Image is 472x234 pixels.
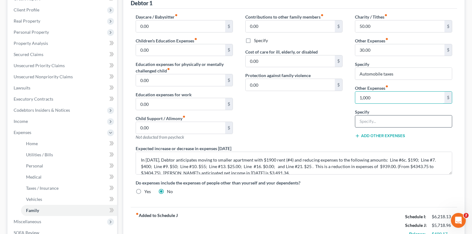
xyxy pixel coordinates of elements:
[14,29,49,35] span: Personal Property
[464,213,469,218] span: 2
[384,14,387,17] i: fiber_manual_record
[167,67,170,71] i: fiber_manual_record
[14,41,48,46] span: Property Analysis
[444,20,452,32] div: $
[136,37,197,44] label: Children's Education Expenses
[385,85,388,88] i: fiber_manual_record
[444,44,452,56] div: $
[355,68,452,80] input: Specify...
[405,214,426,219] strong: Schedule I:
[225,44,233,56] div: $
[136,14,178,20] label: Daycare / Babysitter
[136,212,139,215] i: fiber_manual_record
[355,85,388,91] label: Other Expenses
[245,72,311,79] label: Protection against family violence
[321,14,324,17] i: fiber_manual_record
[26,141,38,146] span: Home
[355,115,452,127] input: Specify...
[385,37,388,41] i: fiber_manual_record
[9,38,117,49] a: Property Analysis
[246,79,335,91] input: --
[355,14,387,20] label: Charity / Tithes
[14,96,53,102] span: Executory Contracts
[136,44,225,56] input: --
[225,122,233,134] div: $
[21,149,117,160] a: Utilities / Bills
[9,71,117,82] a: Unsecured Nonpriority Claims
[14,7,39,12] span: Client Profile
[26,152,53,157] span: Utilities / Bills
[9,60,117,71] a: Unsecured Priority Claims
[225,98,233,110] div: $
[405,223,427,228] strong: Schedule J:
[167,188,173,195] label: No
[254,37,268,44] label: Specify
[21,160,117,171] a: Personal
[26,197,42,202] span: Vehicles
[14,63,65,68] span: Unsecured Priority Claims
[21,171,117,183] a: Medical
[144,188,151,195] label: Yes
[14,85,30,90] span: Lawsuits
[355,20,444,32] input: --
[9,93,117,105] a: Executory Contracts
[335,55,342,67] div: $
[136,20,225,32] input: --
[355,61,369,67] label: Specify
[136,135,184,140] span: Not deducted from paycheck
[175,14,178,17] i: fiber_manual_record
[246,55,335,67] input: --
[355,133,405,138] button: Add Other Expenses
[21,138,117,149] a: Home
[14,74,73,79] span: Unsecured Nonpriority Claims
[14,18,40,24] span: Real Property
[136,91,192,98] label: Education expenses for work
[245,49,318,55] label: Cost of care for ill, elderly, or disabled
[21,183,117,194] a: Taxes / Insurance
[136,180,452,186] label: Do expenses include the expenses of people other than yourself and your dependents?
[355,109,369,115] label: Specify
[136,145,231,152] label: Expected increase or decrease in expenses [DATE]
[246,20,335,32] input: --
[9,49,117,60] a: Secured Claims
[136,115,186,122] label: Child Support / Alimony
[355,37,388,44] label: Other Expenses
[14,130,31,135] span: Expenses
[451,213,466,228] iframe: Intercom live chat
[26,174,42,180] span: Medical
[21,205,117,216] a: Family
[9,82,117,93] a: Lawsuits
[225,20,233,32] div: $
[14,119,28,124] span: Income
[26,208,39,213] span: Family
[355,92,444,103] input: --
[136,74,225,86] input: --
[245,14,324,20] label: Contributions to other family members
[136,122,225,134] input: --
[335,79,342,91] div: $
[432,214,452,220] div: $6,218.13
[26,185,59,191] span: Taxes / Insurance
[335,20,342,32] div: $
[194,37,197,41] i: fiber_manual_record
[14,52,43,57] span: Secured Claims
[432,222,452,228] div: $5,718.96
[444,92,452,103] div: $
[225,74,233,86] div: $
[14,219,41,224] span: Miscellaneous
[14,107,70,113] span: Codebtors Insiders & Notices
[136,98,225,110] input: --
[136,61,233,74] label: Education expenses for physically or mentally challenged child
[21,194,117,205] a: Vehicles
[355,44,444,56] input: --
[26,163,43,168] span: Personal
[182,115,186,118] i: fiber_manual_record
